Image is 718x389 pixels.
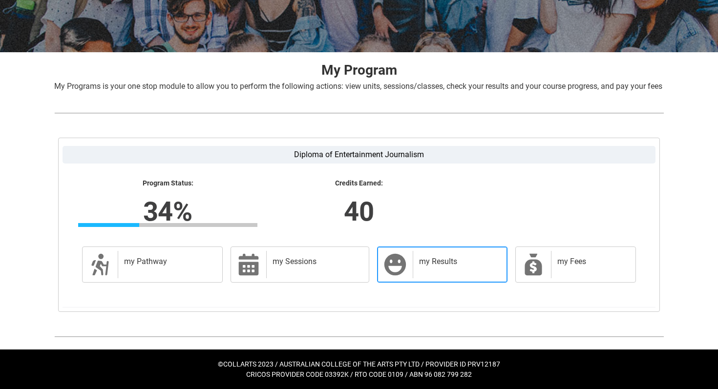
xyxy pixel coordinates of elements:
[63,146,655,164] label: Diploma of Entertainment Journalism
[54,331,664,342] img: REDU_GREY_LINE
[377,246,507,283] a: my Results
[419,257,497,266] h2: my Results
[78,179,257,188] lightning-formatted-text: Program Status:
[557,257,626,266] h2: my Fees
[269,179,448,188] lightning-formatted-text: Credits Earned:
[82,246,223,283] a: my Pathway
[124,257,212,266] h2: my Pathway
[522,253,545,276] span: My Payments
[207,191,511,231] lightning-formatted-number: 40
[231,246,369,283] a: my Sessions
[54,108,664,118] img: REDU_GREY_LINE
[54,82,662,91] span: My Programs is your one stop module to allow you to perform the following actions: view units, se...
[88,253,112,276] span: Description of icon when needed
[273,257,359,266] h2: my Sessions
[321,62,397,78] strong: My Program
[515,246,636,283] a: my Fees
[78,223,257,227] div: Progress Bar
[15,191,320,231] lightning-formatted-number: 34%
